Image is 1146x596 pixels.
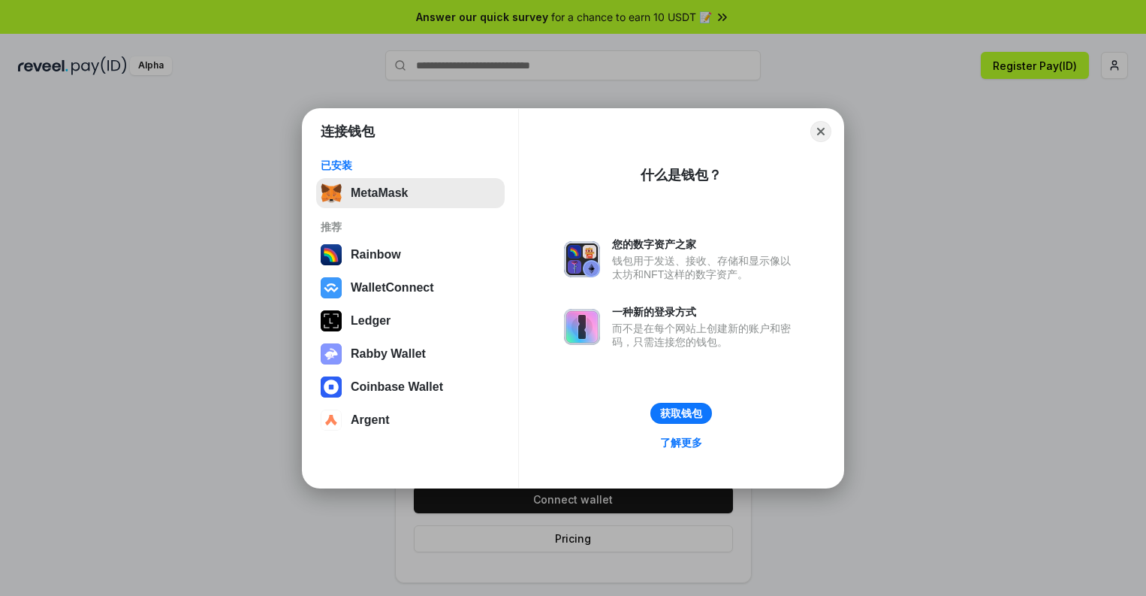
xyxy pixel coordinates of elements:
div: 一种新的登录方式 [612,305,798,319]
img: svg+xml,%3Csvg%20width%3D%2228%22%20height%3D%2228%22%20viewBox%3D%220%200%2028%2028%22%20fill%3D... [321,277,342,298]
button: Coinbase Wallet [316,372,505,402]
a: 了解更多 [651,433,711,452]
h1: 连接钱包 [321,123,375,141]
div: MetaMask [351,186,408,200]
button: Argent [316,405,505,435]
button: MetaMask [316,178,505,208]
img: svg+xml,%3Csvg%20xmlns%3D%22http%3A%2F%2Fwww.w3.org%2F2000%2Fsvg%22%20width%3D%2228%22%20height%3... [321,310,342,331]
div: Ledger [351,314,391,328]
button: WalletConnect [316,273,505,303]
img: svg+xml,%3Csvg%20xmlns%3D%22http%3A%2F%2Fwww.w3.org%2F2000%2Fsvg%22%20fill%3D%22none%22%20viewBox... [321,343,342,365]
button: 获取钱包 [650,403,712,424]
div: 推荐 [321,220,500,234]
div: 钱包用于发送、接收、存储和显示像以太坊和NFT这样的数字资产。 [612,254,798,281]
div: 了解更多 [660,436,702,449]
img: svg+xml,%3Csvg%20xmlns%3D%22http%3A%2F%2Fwww.w3.org%2F2000%2Fsvg%22%20fill%3D%22none%22%20viewBox... [564,241,600,277]
img: svg+xml,%3Csvg%20width%3D%2228%22%20height%3D%2228%22%20viewBox%3D%220%200%2028%2028%22%20fill%3D... [321,410,342,431]
div: Coinbase Wallet [351,380,443,394]
div: 已安装 [321,159,500,172]
button: Rabby Wallet [316,339,505,369]
div: Argent [351,413,390,427]
button: Rainbow [316,240,505,270]
button: Close [810,121,831,142]
div: 获取钱包 [660,407,702,420]
div: 而不是在每个网站上创建新的账户和密码，只需连接您的钱包。 [612,322,798,349]
img: svg+xml,%3Csvg%20width%3D%2228%22%20height%3D%2228%22%20viewBox%3D%220%200%2028%2028%22%20fill%3D... [321,377,342,398]
img: svg+xml,%3Csvg%20width%3D%22120%22%20height%3D%22120%22%20viewBox%3D%220%200%20120%20120%22%20fil... [321,244,342,265]
img: svg+xml,%3Csvg%20xmlns%3D%22http%3A%2F%2Fwww.w3.org%2F2000%2Fsvg%22%20fill%3D%22none%22%20viewBox... [564,309,600,345]
button: Ledger [316,306,505,336]
div: Rainbow [351,248,401,262]
div: WalletConnect [351,281,434,295]
div: Rabby Wallet [351,347,426,361]
div: 您的数字资产之家 [612,237,798,251]
div: 什么是钱包？ [641,166,722,184]
img: svg+xml,%3Csvg%20fill%3D%22none%22%20height%3D%2233%22%20viewBox%3D%220%200%2035%2033%22%20width%... [321,183,342,204]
